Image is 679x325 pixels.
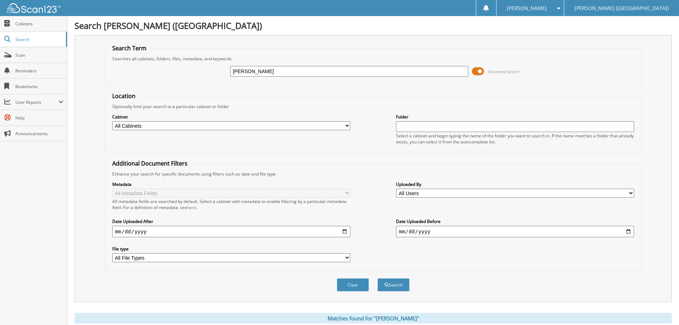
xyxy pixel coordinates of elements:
[109,171,638,177] div: Enhance your search for specific documents using filters such as date and file type.
[112,198,350,210] div: All metadata fields are searched by default. Select a cabinet with metadata to enable filtering b...
[109,103,638,110] div: Optionally limit your search to a particular cabinet or folder
[15,99,58,105] span: User Reports
[15,36,62,42] span: Search
[109,159,191,167] legend: Additional Document Filters
[112,246,350,252] label: File type
[396,114,634,120] label: Folder
[112,226,350,237] input: start
[337,278,369,291] button: Clear
[377,278,410,291] button: Search
[396,133,634,145] div: Select a cabinet and begin typing the name of the folder you want to search in. If the name match...
[575,6,669,10] span: [PERSON_NAME] ([GEOGRAPHIC_DATA])
[15,131,63,137] span: Announcements
[15,52,63,58] span: Scan
[396,181,634,187] label: Uploaded By
[15,21,63,27] span: Cabinets
[109,56,638,62] div: Searches all cabinets, folders, files, metadata, and keywords
[112,218,350,224] label: Date Uploaded After
[7,3,61,13] img: scan123-logo-white.svg
[112,181,350,187] label: Metadata
[396,218,634,224] label: Date Uploaded Before
[15,115,63,121] span: Help
[15,68,63,74] span: Reminders
[109,44,150,52] legend: Search Term
[74,313,672,324] div: Matches found for "[PERSON_NAME]"
[74,20,672,31] h1: Search [PERSON_NAME] ([GEOGRAPHIC_DATA])
[109,92,139,100] legend: Location
[112,114,350,120] label: Cabinet
[187,204,196,210] a: here
[507,6,547,10] span: [PERSON_NAME]
[15,83,63,90] span: Bookmarks
[488,69,520,74] span: Advanced Search
[396,226,634,237] input: end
